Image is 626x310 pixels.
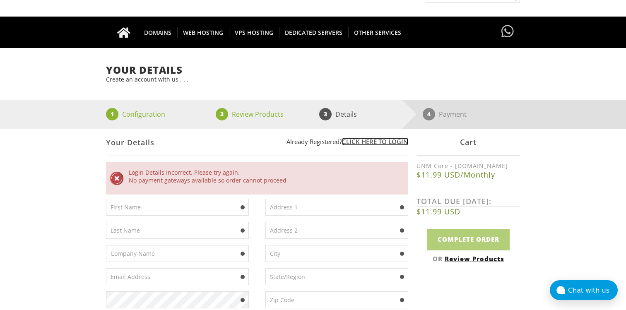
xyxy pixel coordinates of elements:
span: DEDICATED SERVERS [279,27,349,38]
p: Configuration [122,108,165,120]
input: Email Address [106,268,249,285]
input: Last Name [106,222,249,239]
input: Complete Order [427,229,510,250]
span: DOMAINS [138,27,178,38]
button: Chat with us [550,280,618,300]
span: OTHER SERVICES [348,27,407,38]
p: Already Registered? [106,137,408,146]
span: VPS HOSTING [229,27,279,38]
a: Go to homepage [109,17,139,48]
input: First Name [106,199,249,216]
span: WEB HOSTING [177,27,229,38]
div: Your Details [106,129,408,156]
p: Create an account with us . . . [106,75,520,83]
p: Payment [439,108,467,120]
p: Review Products [232,108,284,120]
input: Company Name [106,245,249,262]
a: WEB HOSTING [177,17,229,48]
input: Address 2 [265,222,408,239]
span: 1 [106,108,118,120]
a: DEDICATED SERVERS [279,17,349,48]
b: $11.99 USD [417,207,520,216]
span: 3 [319,108,332,120]
a: Have questions? [499,17,516,47]
a: DOMAINS [138,17,178,48]
input: Address 1 [265,199,408,216]
div: OR [417,255,520,263]
a: Review Products [445,255,504,263]
h1: Your Details [106,65,520,75]
input: Zip Code [265,291,408,308]
div: Cart [417,129,520,156]
li: No payment gateways available so order cannot proceed [129,176,402,184]
div: Chat with us [568,286,618,294]
a: Click here to login [342,137,408,146]
span: 2 [216,108,228,120]
span: 4 [423,108,435,120]
label: TOTAL DUE [DATE]: [417,196,520,207]
b: $11.99 USD/Monthly [417,170,520,180]
label: UNM Core - [DOMAIN_NAME] [417,162,520,170]
p: Details [335,108,357,120]
input: State/Region [265,268,408,285]
input: City [265,245,408,262]
a: OTHER SERVICES [348,17,407,48]
a: VPS HOSTING [229,17,279,48]
li: Login Details Incorrect. Please try again. [129,168,402,176]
